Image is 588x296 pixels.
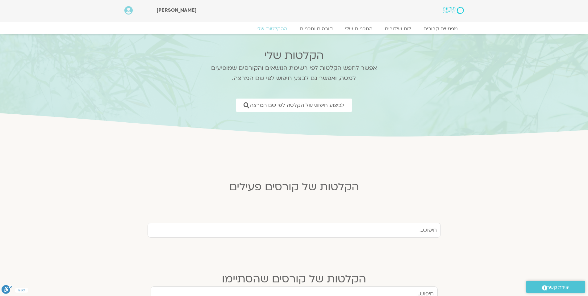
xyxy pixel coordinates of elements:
[143,181,445,193] h2: הקלטות של קורסים פעילים
[148,223,441,238] input: חיפוש...
[236,99,352,112] a: לביצוע חיפוש של הקלטה לפי שם המרצה
[379,26,417,32] a: לוח שידורים
[526,281,585,293] a: יצירת קשר
[339,26,379,32] a: התכניות שלי
[417,26,464,32] a: מפגשים קרובים
[250,102,344,108] span: לביצוע חיפוש של הקלטה לפי שם המרצה
[156,7,197,14] span: [PERSON_NAME]
[124,26,464,32] nav: Menu
[151,273,438,285] h2: הקלטות של קורסים שהסתיימו
[203,49,385,62] h2: הקלטות שלי
[250,26,294,32] a: ההקלטות שלי
[294,26,339,32] a: קורסים ותכניות
[203,63,385,83] p: אפשר לחפש הקלטות לפי רשימת הנושאים והקורסים שמופיעים למטה, ואפשר גם לבצע חיפוש לפי שם המרצה.
[547,283,569,292] span: יצירת קשר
